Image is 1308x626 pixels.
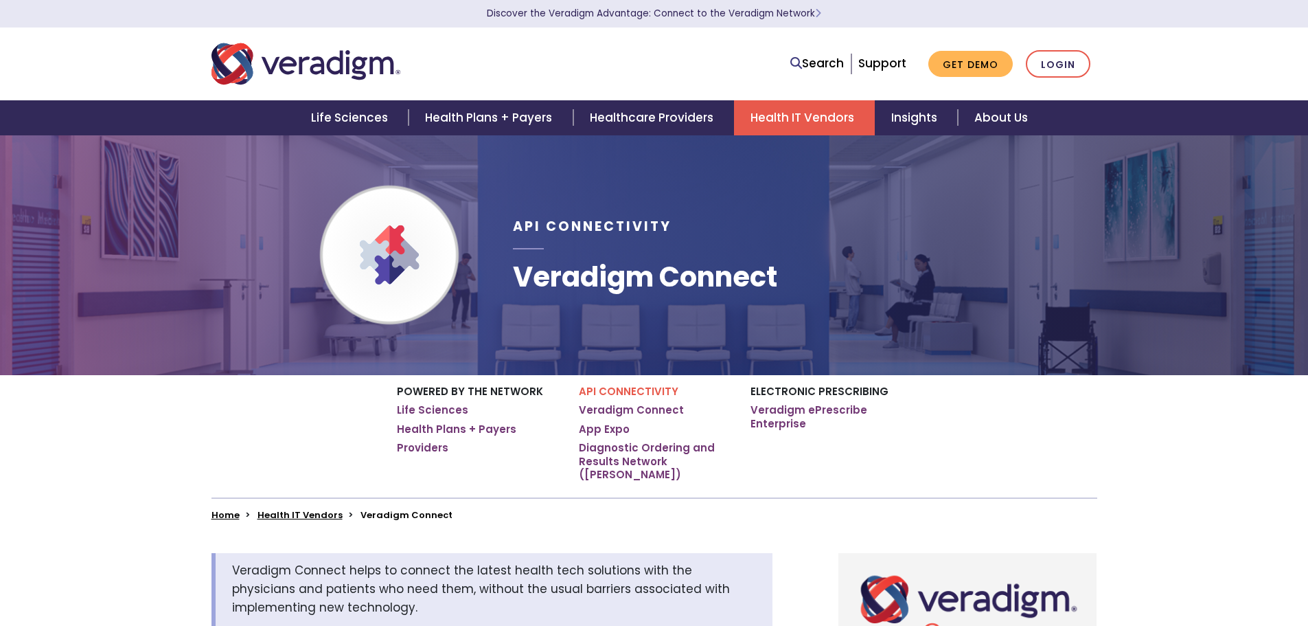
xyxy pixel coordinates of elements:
a: Get Demo [928,51,1013,78]
a: Search [790,54,844,73]
a: Health IT Vendors [257,508,343,522]
a: Health Plans + Payers [397,423,516,436]
a: Veradigm Connect [579,403,684,417]
a: Home [211,508,240,522]
a: Providers [397,441,448,455]
a: About Us [958,100,1044,135]
a: Health Plans + Payers [409,100,573,135]
a: Life Sciences [397,403,468,417]
img: Veradigm logo [211,41,400,87]
a: Discover the Veradigm Advantage: Connect to the Veradigm NetworkLearn More [487,7,821,20]
span: Learn More [815,7,821,20]
a: Insights [875,100,958,135]
h1: Veradigm Connect [513,260,777,293]
a: Diagnostic Ordering and Results Network ([PERSON_NAME]) [579,441,730,482]
a: Veradigm ePrescribe Enterprise [750,403,912,430]
span: API Connectivity [513,217,672,236]
a: Life Sciences [295,100,409,135]
span: Veradigm Connect helps to connect the latest health tech solutions with the physicians and patien... [232,562,730,616]
a: App Expo [579,423,630,436]
a: Support [858,55,906,71]
a: Health IT Vendors [734,100,875,135]
a: Healthcare Providers [573,100,734,135]
a: Login [1026,50,1090,78]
